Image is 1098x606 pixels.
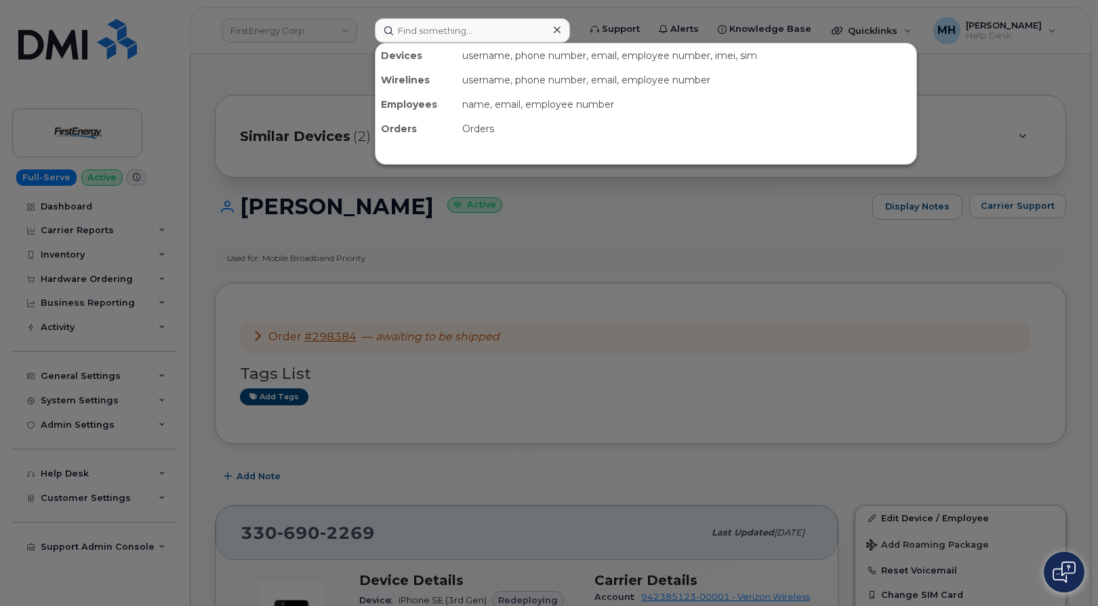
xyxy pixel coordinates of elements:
img: Open chat [1053,561,1076,583]
div: username, phone number, email, employee number [457,68,916,92]
div: name, email, employee number [457,92,916,117]
div: username, phone number, email, employee number, imei, sim [457,43,916,68]
div: Orders [457,117,916,141]
div: Devices [375,43,457,68]
div: Employees [375,92,457,117]
div: Wirelines [375,68,457,92]
div: Orders [375,117,457,141]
